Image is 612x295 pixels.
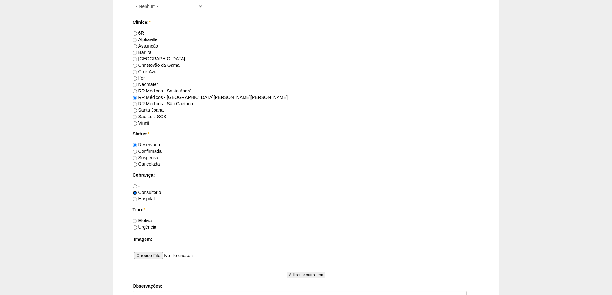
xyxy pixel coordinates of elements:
label: Observações: [133,283,480,289]
span: Este campo é obrigatório. [143,207,145,212]
label: Confirmada [133,149,162,154]
label: Ifor [133,75,145,81]
input: RR Médicos - Santo André [133,89,137,93]
label: RR Médicos - São Caetano [133,101,193,106]
input: Neomater [133,83,137,87]
label: Assunção [133,43,158,48]
span: Este campo é obrigatório. [149,20,150,25]
input: Eletiva [133,219,137,223]
label: Clínica: [133,19,480,25]
input: Consultório [133,191,137,195]
input: Adicionar outro item [287,272,326,278]
label: Hospital [133,196,155,201]
label: Bartira [133,50,152,55]
input: Christovão da Gama [133,64,137,68]
input: Urgência [133,225,137,230]
label: Cruz Azul [133,69,158,74]
label: Cancelada [133,161,160,167]
label: Consultório [133,190,161,195]
input: 6R [133,31,137,36]
input: Confirmada [133,150,137,154]
label: Urgência [133,224,156,230]
input: Assunção [133,44,137,48]
th: Imagem: [133,235,480,244]
label: Alphaville [133,37,158,42]
input: Alphaville [133,38,137,42]
label: 6R [133,30,144,36]
input: RR Médicos - São Caetano [133,102,137,106]
label: - [133,183,140,188]
label: Neomater [133,82,158,87]
label: Vincit [133,120,149,126]
input: [GEOGRAPHIC_DATA] [133,57,137,61]
input: Suspensa [133,156,137,160]
label: São Luiz SCS [133,114,166,119]
label: Tipo: [133,206,480,213]
span: Este campo é obrigatório. [148,131,149,136]
label: Cobrança: [133,172,480,178]
label: RR Médicos - [GEOGRAPHIC_DATA][PERSON_NAME][PERSON_NAME] [133,95,288,100]
input: Hospital [133,197,137,201]
input: Vincit [133,121,137,126]
label: Status: [133,131,480,137]
input: Bartira [133,51,137,55]
label: Reservada [133,142,160,147]
label: [GEOGRAPHIC_DATA] [133,56,185,61]
input: São Luiz SCS [133,115,137,119]
input: RR Médicos - [GEOGRAPHIC_DATA][PERSON_NAME][PERSON_NAME] [133,96,137,100]
label: Santa Joana [133,108,164,113]
input: Cruz Azul [133,70,137,74]
input: Santa Joana [133,108,137,113]
label: RR Médicos - Santo André [133,88,192,93]
input: - [133,184,137,188]
input: Ifor [133,76,137,81]
label: Suspensa [133,155,158,160]
input: Reservada [133,143,137,147]
input: Cancelada [133,162,137,167]
label: Christovão da Gama [133,63,180,68]
label: Eletiva [133,218,152,223]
